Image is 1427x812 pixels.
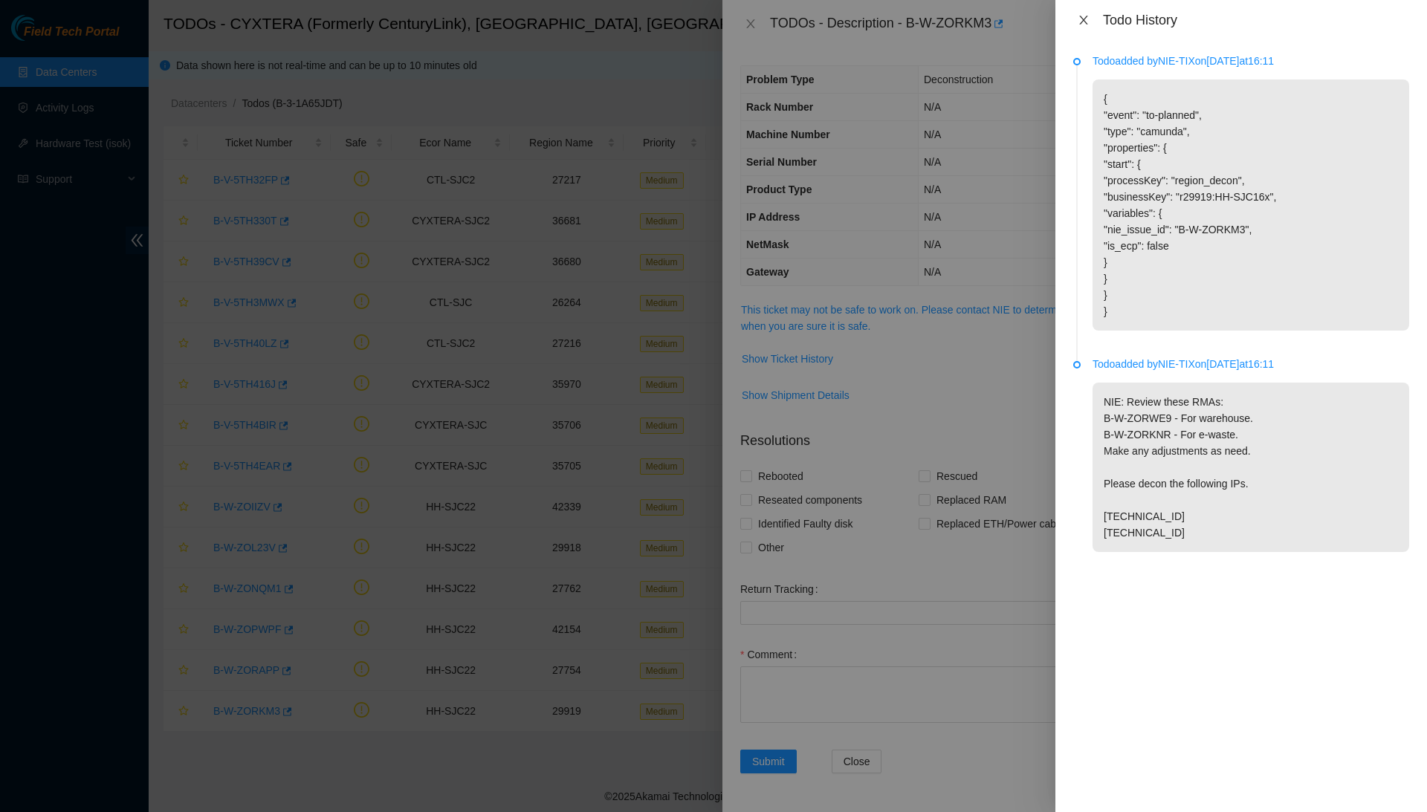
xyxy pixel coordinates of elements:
[1093,383,1409,552] p: NIE: Review these RMAs: B-W-ZORWE9 - For warehouse. B-W-ZORKNR - For e-waste. Make any adjustment...
[1073,13,1094,27] button: Close
[1093,356,1409,372] p: Todo added by NIE-TIX on [DATE] at 16:11
[1103,12,1409,28] div: Todo History
[1093,79,1409,331] p: { "event": "to-planned", "type": "camunda", "properties": { "start": { "processKey": "region_deco...
[1078,14,1090,26] span: close
[1093,53,1409,69] p: Todo added by NIE-TIX on [DATE] at 16:11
